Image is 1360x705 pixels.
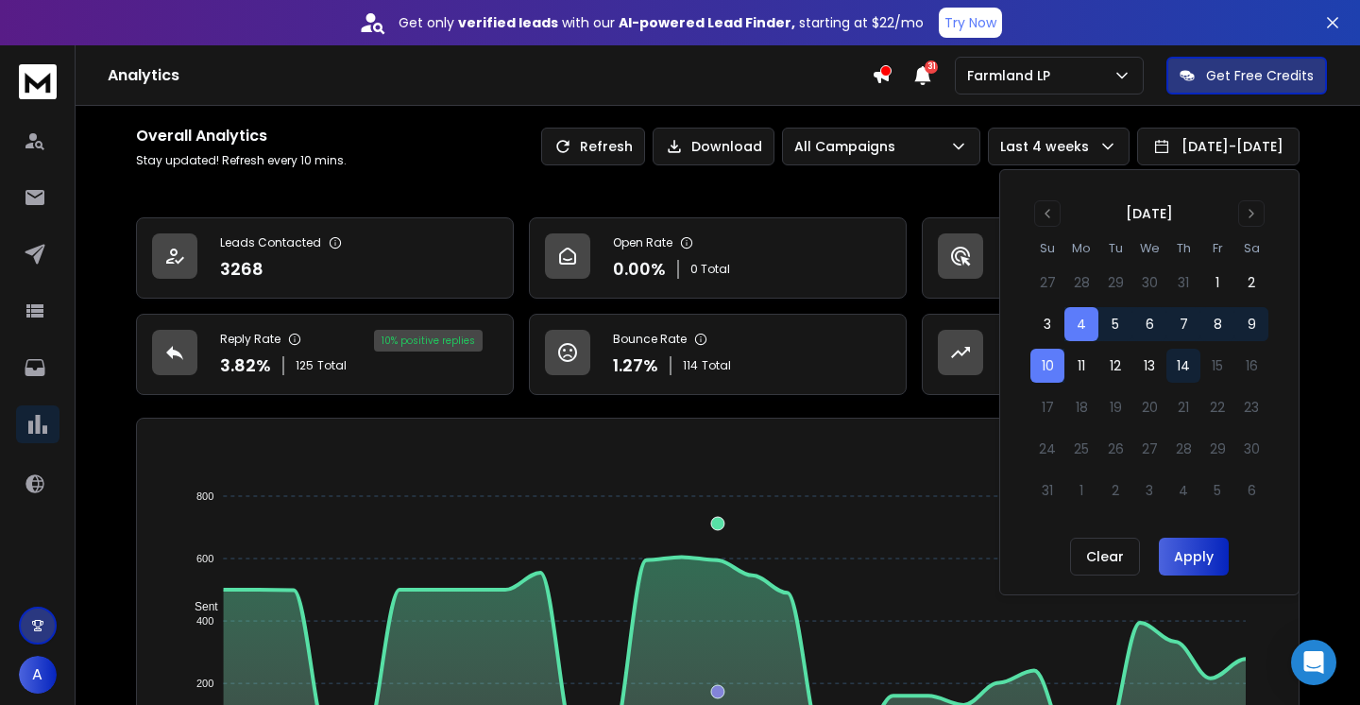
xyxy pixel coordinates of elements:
button: 13 [1132,349,1166,383]
button: 28 [1064,266,1098,300]
button: 7 [1166,307,1200,341]
p: Open Rate [613,235,672,250]
p: Get Free Credits [1206,66,1314,85]
tspan: 400 [196,615,213,627]
button: 1 [1200,266,1234,300]
button: Try Now [939,8,1002,38]
p: Bounce Rate [613,332,687,347]
button: Go to previous month [1034,200,1061,227]
button: Apply [1159,538,1229,576]
button: 8 [1200,307,1234,341]
div: Open Intercom Messenger [1291,640,1336,685]
tspan: 600 [196,553,213,564]
span: 114 [683,358,698,373]
button: 3 [1030,307,1064,341]
button: A [19,656,57,694]
strong: AI-powered Lead Finder, [619,13,795,32]
a: Click Rate0.00%0 Total [922,217,1300,299]
button: Refresh [541,128,645,165]
button: 27 [1030,266,1064,300]
button: 5 [1098,307,1132,341]
th: Saturday [1234,238,1268,258]
tspan: 800 [196,490,213,502]
div: 10 % positive replies [374,330,483,352]
p: 0 Total [690,262,730,277]
span: Total [702,358,731,373]
button: Download [653,128,774,165]
p: 3.82 % [220,352,271,379]
th: Wednesday [1132,238,1166,258]
span: 125 [296,358,314,373]
p: Reply Rate [220,332,280,347]
p: All Campaigns [794,137,903,156]
p: Leads Contacted [220,235,321,250]
a: Bounce Rate1.27%114Total [529,314,907,395]
button: Go to next month [1238,200,1265,227]
div: [DATE] [1126,204,1173,223]
p: Try Now [944,13,996,32]
th: Friday [1200,238,1234,258]
button: Get Free Credits [1166,57,1327,95]
th: Thursday [1166,238,1200,258]
a: Opportunities13$1300 [922,314,1300,395]
p: 0.00 % [613,256,666,283]
a: Reply Rate3.82%125Total10% positive replies [136,314,514,395]
button: 2 [1234,266,1268,300]
p: Farmland LP [967,66,1058,85]
a: Open Rate0.00%0 Total [529,217,907,299]
h1: Analytics [108,64,872,87]
button: 4 [1064,307,1098,341]
button: 6 [1132,307,1166,341]
button: 29 [1098,266,1132,300]
img: logo [19,64,57,99]
p: Stay updated! Refresh every 10 mins. [136,153,347,168]
p: Refresh [580,137,633,156]
p: 3268 [220,256,263,283]
p: 1.27 % [613,352,658,379]
p: Get only with our starting at $22/mo [399,13,924,32]
span: Sent [180,600,218,613]
span: Total [317,358,347,373]
button: 11 [1064,349,1098,383]
th: Monday [1064,238,1098,258]
tspan: 200 [196,678,213,689]
button: 31 [1166,266,1200,300]
button: 10 [1030,349,1064,383]
span: 31 [925,60,938,74]
button: 9 [1234,307,1268,341]
th: Sunday [1030,238,1064,258]
h1: Overall Analytics [136,125,347,147]
p: Last 4 weeks [1000,137,1096,156]
button: Clear [1070,538,1140,576]
button: 30 [1132,266,1166,300]
button: [DATE]-[DATE] [1137,128,1300,165]
button: 12 [1098,349,1132,383]
button: 14 [1166,349,1200,383]
th: Tuesday [1098,238,1132,258]
p: Download [691,137,762,156]
strong: verified leads [458,13,558,32]
a: Leads Contacted3268 [136,217,514,299]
